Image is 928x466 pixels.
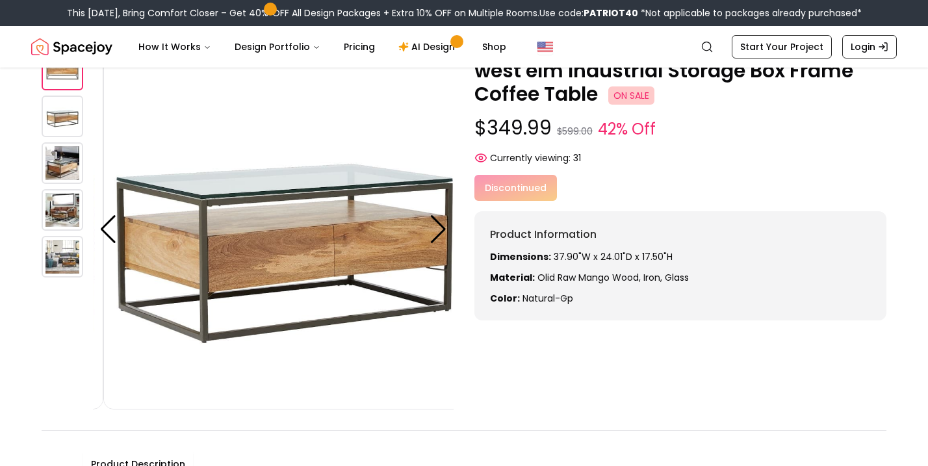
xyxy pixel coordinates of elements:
[490,250,551,263] strong: Dimensions:
[638,6,862,19] span: *Not applicable to packages already purchased*
[42,96,83,137] img: https://storage.googleapis.com/spacejoy-main/assets/5fbe056937a93400239ac785/product_1_g37alfk8540f
[490,250,871,263] p: 37.90"W x 24.01"D x 17.50"H
[490,151,571,164] span: Currently viewing:
[42,142,83,184] img: https://storage.googleapis.com/spacejoy-main/assets/5fbe056937a93400239ac785/product_2_n4ek1ijgbbo6
[42,49,83,90] img: https://storage.googleapis.com/spacejoy-main/assets/5fbe056937a93400239ac785/product_0_mj6072nc593f
[598,118,656,141] small: 42% Off
[608,86,654,105] span: ON SALE
[522,292,573,305] span: natural-gp
[573,151,581,164] span: 31
[388,34,469,60] a: AI Design
[103,49,464,409] img: https://storage.googleapis.com/spacejoy-main/assets/5fbe056937a93400239ac785/product_1_g37alfk8540f
[490,271,535,284] strong: Material:
[31,34,112,60] img: Spacejoy Logo
[472,34,517,60] a: Shop
[42,236,83,278] img: https://storage.googleapis.com/spacejoy-main/assets/5fbe056937a93400239ac785/product_4_4oh30km4opg8
[474,59,886,106] p: west elm Industrial Storage Box Frame Coffee Table
[31,34,112,60] a: Spacejoy
[490,292,520,305] strong: Color:
[67,6,862,19] div: This [DATE], Bring Comfort Closer – Get 40% OFF All Design Packages + Extra 10% OFF on Multiple R...
[128,34,222,60] button: How It Works
[224,34,331,60] button: Design Portfolio
[474,116,886,141] p: $349.99
[537,271,689,284] span: olid raw mango wood, Iron, glass
[584,6,638,19] b: PATRIOT40
[31,26,897,68] nav: Global
[842,35,897,58] a: Login
[537,39,553,55] img: United States
[42,189,83,231] img: https://storage.googleapis.com/spacejoy-main/assets/5fbe056937a93400239ac785/product_3_0c3hbn73hb507
[333,34,385,60] a: Pricing
[539,6,638,19] span: Use code:
[490,227,871,242] h6: Product Information
[557,125,593,138] small: $599.00
[128,34,517,60] nav: Main
[732,35,832,58] a: Start Your Project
